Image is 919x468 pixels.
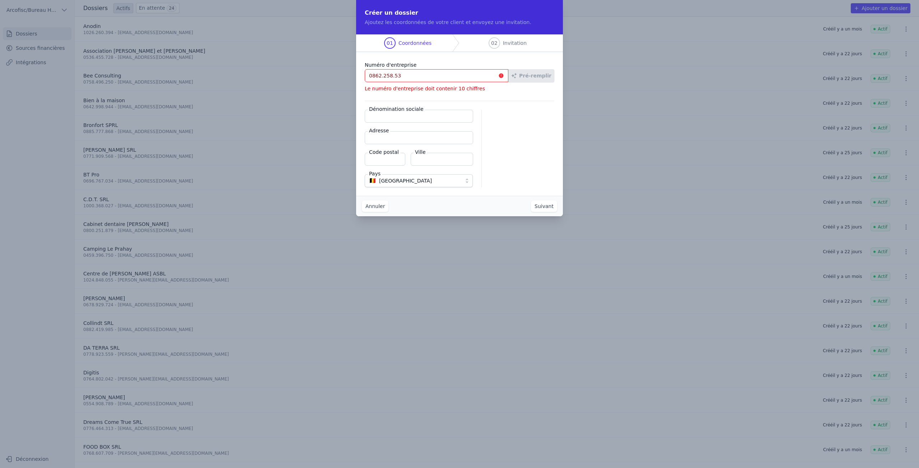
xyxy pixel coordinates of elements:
span: 01 [387,39,393,47]
p: Le numéro d'entreprise doit contenir 10 chiffres [365,85,554,92]
button: Suivant [531,200,557,212]
p: Ajoutez les coordonnées de votre client et envoyez une invitation. [365,19,554,26]
span: Coordonnées [398,39,431,47]
span: Invitation [503,39,527,47]
label: Code postal [368,148,400,156]
button: 🇧🇪 [GEOGRAPHIC_DATA] [365,174,473,187]
button: Annuler [362,200,388,212]
label: Adresse [368,127,390,134]
button: Pré-remplir [508,69,554,82]
h2: Créer un dossier [365,9,554,17]
span: 02 [491,39,498,47]
span: 🇧🇪 [369,179,376,183]
label: Numéro d'entreprise [365,61,554,69]
nav: Progress [356,34,563,52]
span: [GEOGRAPHIC_DATA] [379,176,432,185]
label: Dénomination sociale [368,105,425,113]
label: Ville [414,148,427,156]
label: Pays [368,170,382,177]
